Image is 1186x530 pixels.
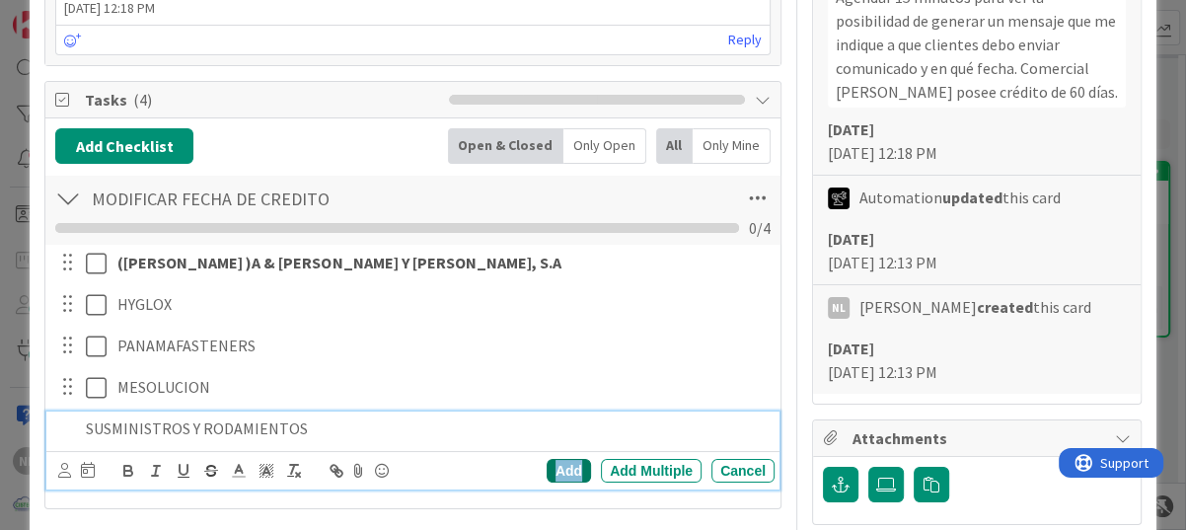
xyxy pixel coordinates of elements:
[117,293,767,316] p: HYGLOX
[693,128,771,164] div: Only Mine
[117,376,767,399] p: MESOLUCION
[656,128,693,164] div: All
[828,117,1126,165] div: [DATE] 12:18 PM
[133,90,152,110] span: ( 4 )
[86,417,767,440] p: SUSMINISTROS Y RODAMIENTOS
[828,297,850,319] div: NL
[859,295,1091,319] span: [PERSON_NAME] this card
[85,88,439,112] span: Tasks
[563,128,646,164] div: Only Open
[41,3,90,27] span: Support
[117,253,560,272] strong: ([PERSON_NAME] )A & [PERSON_NAME] Y [PERSON_NAME], S.A
[547,459,591,483] div: Add
[828,119,874,139] b: [DATE]
[828,229,874,249] b: [DATE]
[711,459,775,483] div: Cancel
[828,227,1126,274] div: [DATE] 12:13 PM
[859,186,1061,209] span: Automation this card
[728,28,762,52] a: Reply
[828,339,874,358] b: [DATE]
[85,181,527,216] input: Add Checklist...
[942,188,1002,207] b: updated
[828,337,1126,384] div: [DATE] 12:13 PM
[448,128,563,164] div: Open & Closed
[977,297,1033,317] b: created
[55,128,193,164] button: Add Checklist
[117,335,767,357] p: PANAMAFASTENERS
[601,459,702,483] div: Add Multiple
[852,426,1105,450] span: Attachments
[749,216,771,240] span: 0 / 4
